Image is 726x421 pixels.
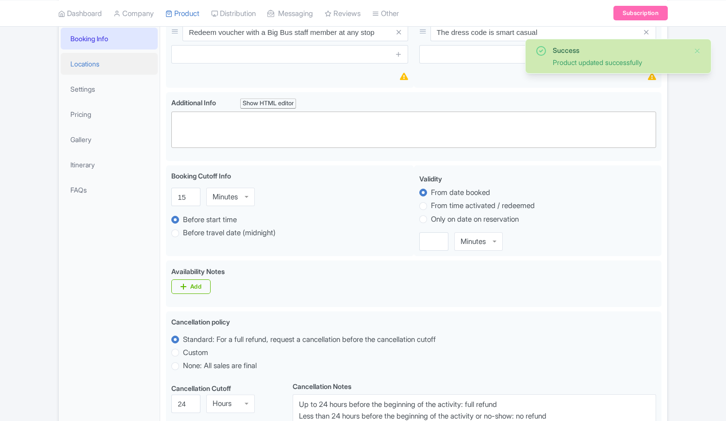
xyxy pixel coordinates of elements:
div: Minutes [213,193,238,201]
div: Product updated successfully [553,57,686,67]
div: Minutes [461,237,486,246]
a: Add [171,279,211,294]
span: Cancellation policy [171,318,230,326]
button: Close [693,45,701,57]
label: Booking Cutoff Info [171,171,231,181]
div: Add [190,283,201,291]
label: Before start time [183,214,237,226]
label: Only on date on reservation [431,214,519,225]
label: Custom [183,347,208,358]
div: Hours [213,400,231,408]
label: Availability Notes [171,266,225,276]
label: From date booked [431,187,490,198]
span: Validity [419,175,442,183]
span: Additional Info [171,98,216,107]
label: Standard: For a full refund, request a cancellation before the cancellation cutoff [183,334,436,345]
a: Itinerary [61,154,158,176]
a: Subscription [613,6,668,20]
a: Locations [61,53,158,75]
label: Cancellation Notes [293,381,351,391]
label: Cancellation Cutoff [171,383,231,393]
label: None: All sales are final [183,360,257,372]
a: Booking Info [61,28,158,49]
a: Pricing [61,103,158,125]
a: Gallery [61,129,158,150]
label: From time activated / redeemed [431,200,535,211]
label: Before travel date (midnight) [183,227,276,239]
div: Show HTML editor [240,98,296,109]
a: FAQs [61,179,158,201]
div: Success [553,45,686,55]
a: Settings [61,78,158,100]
